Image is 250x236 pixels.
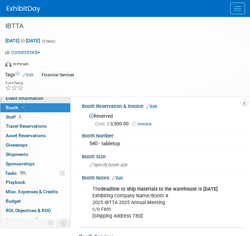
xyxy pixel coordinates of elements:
a: Tasks55% [0,169,70,178]
a: Budget [0,197,70,206]
span: Shipments [6,152,28,157]
span: 55% [18,170,28,175]
span: Staff [6,114,23,120]
span: Travel Reservations [6,123,47,129]
a: Edit [23,73,34,77]
a: Shipments [0,150,70,159]
a: Asset Reservations [0,131,70,140]
a: Giveaways [0,141,70,150]
span: (4 days) [41,39,55,43]
span: 2 [17,114,23,119]
span: Budget [6,198,21,204]
a: Event Information [0,94,70,103]
div: Financial Services [40,72,76,79]
div: 540 - tabletop [87,139,240,149]
span: 3,500.00 [95,121,131,126]
div: Booth Number: [82,131,245,139]
span: Specify booth size [89,162,128,167]
span: ROI, Objectives & ROO [6,208,51,213]
a: Edit [146,104,157,109]
span: Playbook [6,180,25,185]
i: Booth reservation complete [22,106,25,109]
span: Giveaways [6,142,28,148]
a: ROI, Objectives & ROO [0,206,70,215]
span: Asset Reservations [6,133,46,138]
b: deadline to ship materials to the warehouse is [DATE] [101,186,218,192]
span: [DATE] [DATE] [5,38,40,44]
a: Attachments3 [0,215,70,225]
a: Misc. Expenses & Credits [0,187,70,196]
a: Invoice [132,121,155,126]
div: Booth Reservation & Invoice: [82,101,245,110]
img: ExhibitDay [7,6,40,12]
td: Toggle Event Tabs [57,219,71,227]
a: Edit [112,176,123,181]
div: The . Exhibiting Company Name/Booth # 2025 IBTTA 2025 Annual Meeting c/o Fern [Shipping Address TBD] [88,183,233,223]
div: IBTTA [3,20,237,32]
a: Staff2 [0,113,70,122]
a: Booth [0,103,70,112]
span: Event Information [6,95,43,101]
div: Event Rating [5,81,24,85]
span: Sponsorships [6,161,35,166]
button: Committed [5,49,43,56]
img: Format-Inperson.png [5,61,12,67]
button: Menu [230,3,245,14]
a: Travel Reservations [0,122,70,131]
div: Event Format [5,60,237,70]
span: to [19,38,26,43]
span: Tasks [5,170,28,176]
td: Tags [5,71,34,79]
div: Reserved [87,111,240,127]
div: Booth Notes: [82,173,245,182]
span: Cost: $ [95,121,110,126]
a: Sponsorships [0,159,70,168]
div: In-Person [13,62,29,67]
span: 3 [34,217,39,222]
a: Playbook [0,178,70,187]
span: Booth [6,105,26,110]
span: Misc. Expenses & Credits [6,189,58,194]
td: Personalize Event Tab Strip [45,219,57,227]
div: Booth Size: [82,152,245,160]
span: Attachments [6,217,39,223]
